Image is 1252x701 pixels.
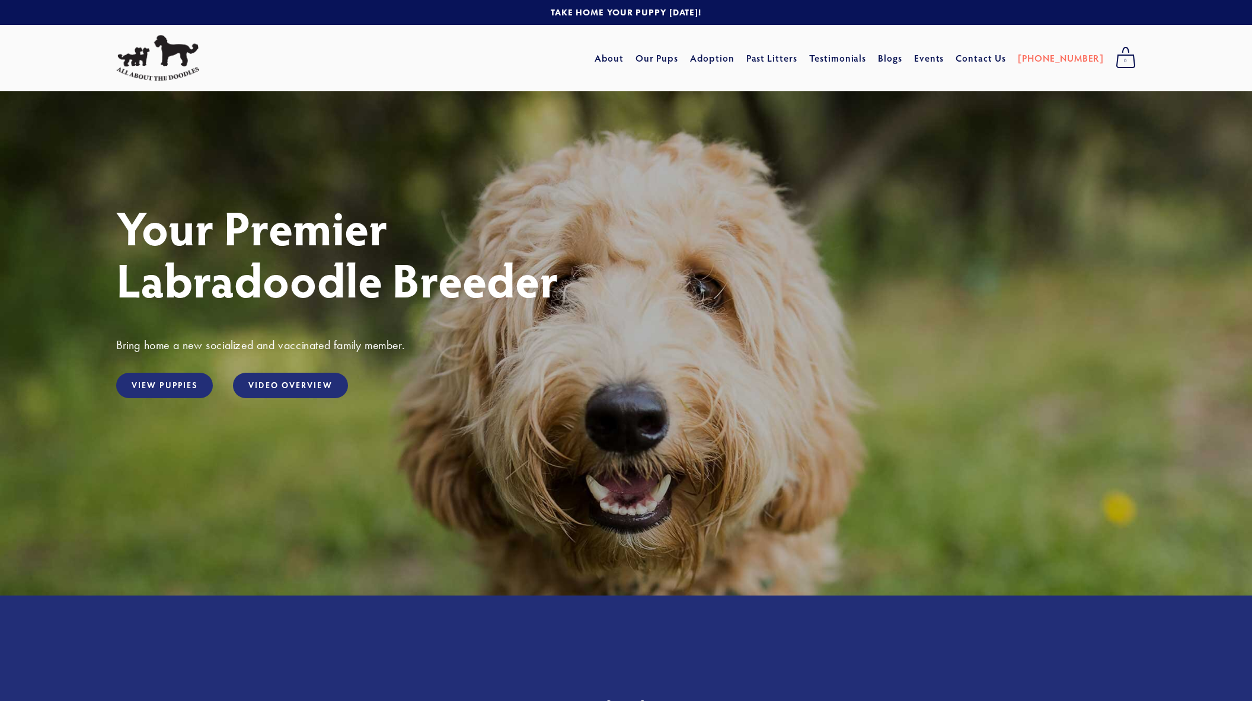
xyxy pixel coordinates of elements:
a: Our Pups [635,47,679,69]
span: 0 [1116,53,1136,69]
a: Video Overview [233,373,347,398]
a: Testimonials [809,47,867,69]
a: Events [914,47,944,69]
a: [PHONE_NUMBER] [1018,47,1104,69]
h3: Bring home a new socialized and vaccinated family member. [116,337,1136,353]
a: View Puppies [116,373,213,398]
a: Blogs [878,47,902,69]
a: Adoption [690,47,734,69]
a: 0 items in cart [1110,43,1142,73]
a: Contact Us [956,47,1006,69]
a: About [595,47,624,69]
a: Past Litters [746,52,798,64]
img: All About The Doodles [116,35,199,81]
h1: Your Premier Labradoodle Breeder [116,201,1136,305]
